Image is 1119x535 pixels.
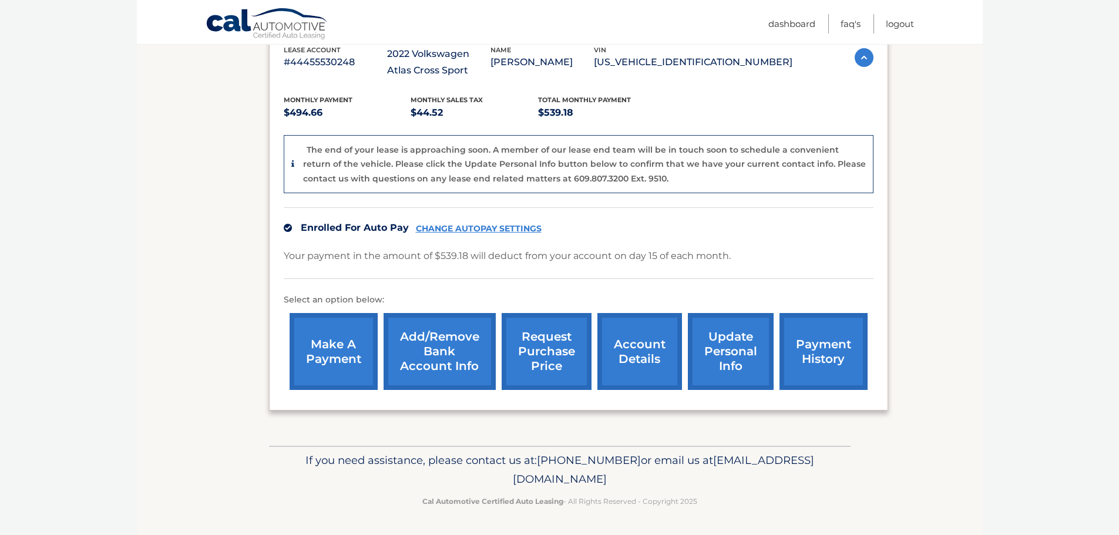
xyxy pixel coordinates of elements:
[277,495,843,507] p: - All Rights Reserved - Copyright 2025
[886,14,914,33] a: Logout
[206,8,329,42] a: Cal Automotive
[301,222,409,233] span: Enrolled For Auto Pay
[594,54,792,70] p: [US_VEHICLE_IDENTIFICATION_NUMBER]
[284,96,352,104] span: Monthly Payment
[284,105,411,121] p: $494.66
[284,248,731,264] p: Your payment in the amount of $539.18 will deduct from your account on day 15 of each month.
[688,313,774,390] a: update personal info
[416,224,542,234] a: CHANGE AUTOPAY SETTINGS
[538,105,666,121] p: $539.18
[538,96,631,104] span: Total Monthly Payment
[490,46,511,54] span: name
[855,48,873,67] img: accordion-active.svg
[384,313,496,390] a: Add/Remove bank account info
[537,453,641,467] span: [PHONE_NUMBER]
[284,224,292,232] img: check.svg
[387,46,490,79] p: 2022 Volkswagen Atlas Cross Sport
[411,105,538,121] p: $44.52
[490,54,594,70] p: [PERSON_NAME]
[284,54,387,70] p: #44455530248
[284,293,873,307] p: Select an option below:
[303,144,866,184] p: The end of your lease is approaching soon. A member of our lease end team will be in touch soon t...
[411,96,483,104] span: Monthly sales Tax
[779,313,868,390] a: payment history
[513,453,814,486] span: [EMAIL_ADDRESS][DOMAIN_NAME]
[277,451,843,489] p: If you need assistance, please contact us at: or email us at
[502,313,592,390] a: request purchase price
[284,46,341,54] span: lease account
[594,46,606,54] span: vin
[290,313,378,390] a: make a payment
[768,14,815,33] a: Dashboard
[422,497,563,506] strong: Cal Automotive Certified Auto Leasing
[597,313,682,390] a: account details
[841,14,861,33] a: FAQ's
